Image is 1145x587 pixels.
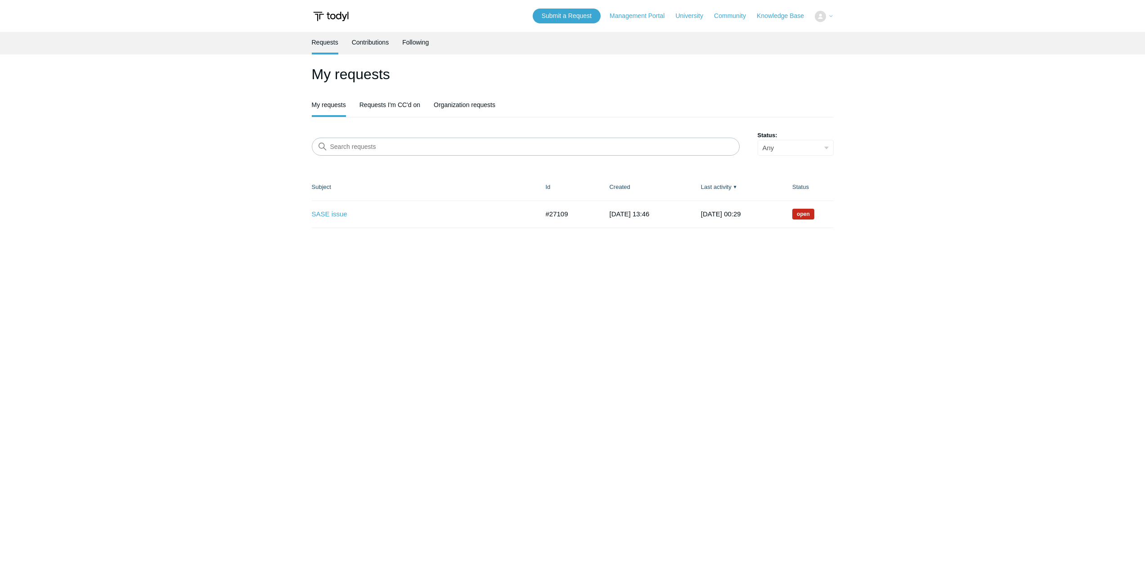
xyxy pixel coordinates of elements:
[312,94,346,115] a: My requests
[312,209,525,220] a: SASE issue
[701,184,732,190] a: Last activity▼
[783,174,833,201] th: Status
[312,63,834,85] h1: My requests
[402,32,429,53] a: Following
[533,9,601,23] a: Submit a Request
[359,94,420,115] a: Requests I'm CC'd on
[792,209,814,220] span: We are working on a response for you
[434,94,495,115] a: Organization requests
[609,184,630,190] a: Created
[609,210,649,218] time: 2025-08-07T13:46:31+00:00
[714,11,755,21] a: Community
[352,32,389,53] a: Contributions
[312,174,537,201] th: Subject
[610,11,674,21] a: Management Portal
[312,32,338,53] a: Requests
[701,210,741,218] time: 2025-08-12T00:29:17+00:00
[757,11,813,21] a: Knowledge Base
[312,138,740,156] input: Search requests
[537,201,601,228] td: #27109
[537,174,601,201] th: Id
[733,184,737,190] span: ▼
[675,11,712,21] a: University
[758,131,834,140] label: Status:
[312,8,350,25] img: Todyl Support Center Help Center home page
